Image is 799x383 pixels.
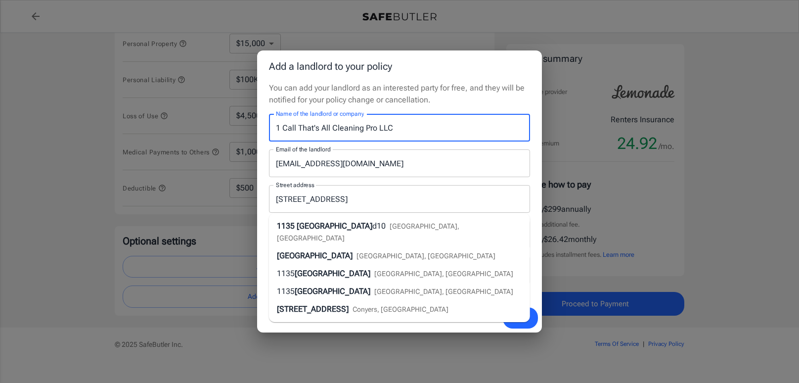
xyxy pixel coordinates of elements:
[277,287,295,296] span: 1135
[277,269,295,278] span: 1135
[276,181,314,189] label: Street address
[277,221,295,231] span: 1135
[269,82,530,106] p: You can add your landlord as an interested party for free, and they will be notified for your pol...
[356,252,495,260] span: [GEOGRAPHIC_DATA], [GEOGRAPHIC_DATA]
[372,221,386,231] span: d10
[295,269,370,278] span: [GEOGRAPHIC_DATA]
[297,221,372,231] span: [GEOGRAPHIC_DATA]
[374,287,513,295] span: [GEOGRAPHIC_DATA], [GEOGRAPHIC_DATA]
[295,287,370,296] span: [GEOGRAPHIC_DATA]
[277,251,353,260] span: [GEOGRAPHIC_DATA]
[276,145,330,153] label: Email of the landlord
[374,270,513,278] span: [GEOGRAPHIC_DATA], [GEOGRAPHIC_DATA]
[276,109,364,118] label: Name of the landlord or company
[277,304,349,314] span: [STREET_ADDRESS]
[277,222,459,242] span: [GEOGRAPHIC_DATA], [GEOGRAPHIC_DATA]
[257,50,542,82] h2: Add a landlord to your policy
[353,305,448,313] span: Conyers, [GEOGRAPHIC_DATA]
